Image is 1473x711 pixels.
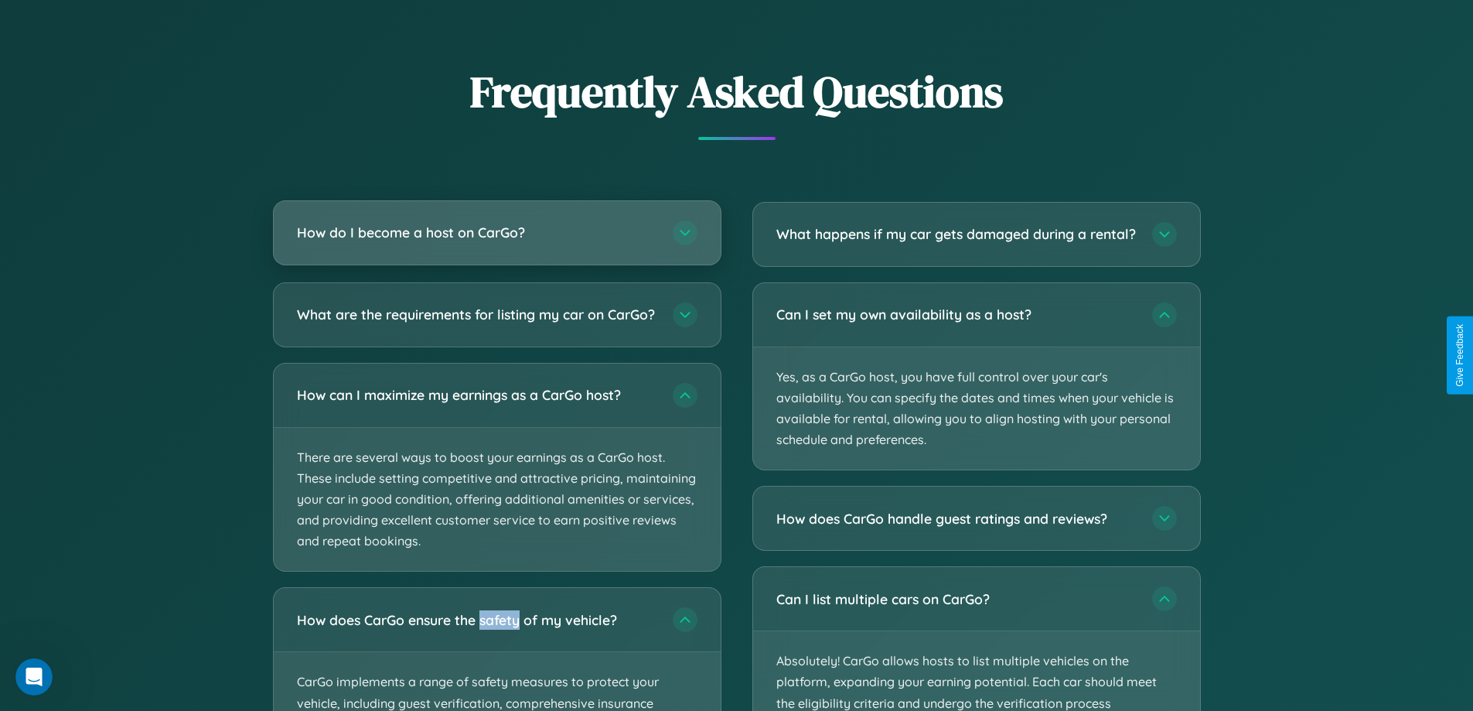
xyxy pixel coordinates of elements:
[776,224,1137,244] h3: What happens if my car gets damaged during a rental?
[297,223,657,242] h3: How do I become a host on CarGo?
[297,610,657,630] h3: How does CarGo ensure the safety of my vehicle?
[297,305,657,324] h3: What are the requirements for listing my car on CarGo?
[776,305,1137,324] h3: Can I set my own availability as a host?
[274,428,721,572] p: There are several ways to boost your earnings as a CarGo host. These include setting competitive ...
[776,590,1137,609] h3: Can I list multiple cars on CarGo?
[297,385,657,405] h3: How can I maximize my earnings as a CarGo host?
[776,509,1137,528] h3: How does CarGo handle guest ratings and reviews?
[753,347,1200,470] p: Yes, as a CarGo host, you have full control over your car's availability. You can specify the dat...
[15,658,53,696] iframe: Intercom live chat
[273,62,1201,121] h2: Frequently Asked Questions
[1454,324,1465,387] div: Give Feedback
